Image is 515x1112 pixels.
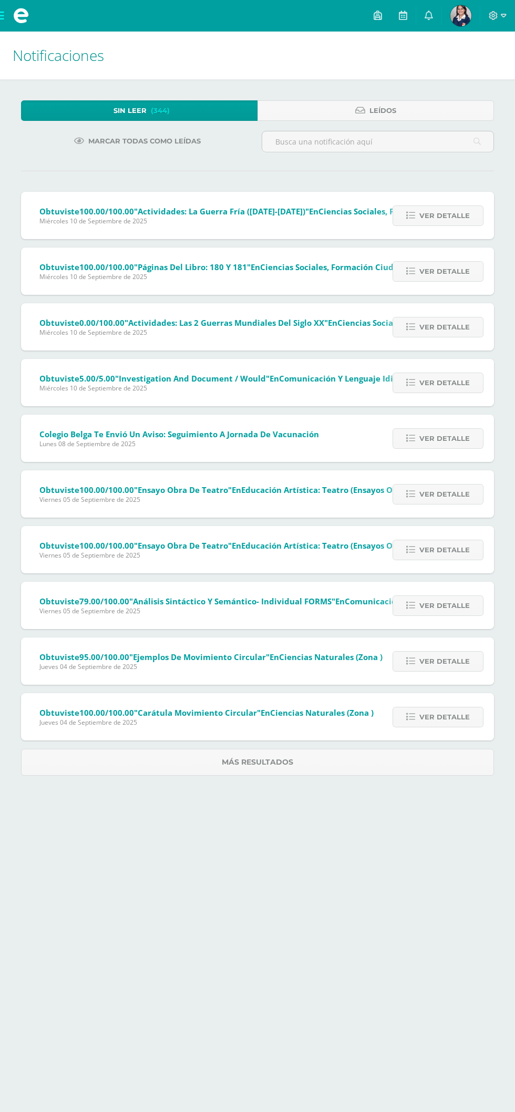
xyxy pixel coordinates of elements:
[134,485,232,495] span: "Ensayo obra de teatro"
[450,5,471,26] img: 1fd1abc3113b88285b3edde5efc460e8.png
[115,373,270,384] span: "Investigation and document / Would"
[270,707,374,718] span: Ciencias Naturales (Zona )
[279,373,507,384] span: Comunicación y Lenguaje Idioma Extranjero Inglés (zona)
[114,101,147,120] span: Sin leer
[419,652,470,671] span: Ver detalle
[39,373,507,384] span: Obtuviste en
[257,100,494,121] a: Leídos
[129,652,270,662] span: "Ejemplos de movimiento circular"
[39,384,507,393] span: Miércoles 10 de Septiembre de 2025
[39,707,374,718] span: Obtuviste en
[419,262,470,281] span: Ver detalle
[39,551,437,560] span: Viernes 05 de Septiembre de 2025
[39,718,374,727] span: Jueves 04 de Septiembre de 2025
[39,439,319,448] span: Lunes 08 de Septiembre de 2025
[419,540,470,560] span: Ver detalle
[79,206,134,217] span: 100.00/100.00
[79,262,134,272] span: 100.00/100.00
[61,131,214,151] a: Marcar todas como leídas
[39,495,437,504] span: Viernes 05 de Septiembre de 2025
[134,707,261,718] span: "Carátula movimiento circular"
[88,131,201,151] span: Marcar todas como leídas
[419,206,470,225] span: Ver detalle
[419,485,470,504] span: Ver detalle
[125,317,328,328] span: "Actividades: Las 2 guerras mundiales del siglo XX"
[129,596,335,606] span: "Análisis sintáctico y semántico- individual FORMS"
[419,707,470,727] span: Ver detalle
[134,262,251,272] span: "Páginas del libro: 180 y 181"
[241,485,437,495] span: Educación Artística: Teatro (Ensayos obra teatro)
[419,317,470,337] span: Ver detalle
[79,317,125,328] span: 0.00/100.00
[419,429,470,448] span: Ver detalle
[21,749,494,776] a: Más resultados
[419,596,470,615] span: Ver detalle
[419,373,470,393] span: Ver detalle
[79,707,134,718] span: 100.00/100.00
[79,652,129,662] span: 95.00/100.00
[39,485,437,495] span: Obtuviste en
[262,131,493,152] input: Busca una notificación aquí
[39,662,383,671] span: Jueves 04 de Septiembre de 2025
[39,540,437,551] span: Obtuviste en
[39,652,383,662] span: Obtuviste en
[79,540,134,551] span: 100.00/100.00
[21,100,257,121] a: Sin leer(344)
[241,540,437,551] span: Educación Artística: Teatro (Ensayos obra teatro)
[151,101,170,120] span: (344)
[79,596,129,606] span: 79.00/100.00
[134,540,232,551] span: "Ensayo obra de teatro"
[369,101,396,120] span: Leídos
[279,652,383,662] span: Ciencias Naturales (Zona )
[39,429,319,439] span: Colegio Belga te envió un aviso: Seguimiento a Jornada de Vacunación
[13,45,104,65] span: Notificaciones
[79,485,134,495] span: 100.00/100.00
[79,373,115,384] span: 5.00/5.00
[134,206,309,217] span: "Actividades: La Guerra Fría ([DATE]-[DATE])"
